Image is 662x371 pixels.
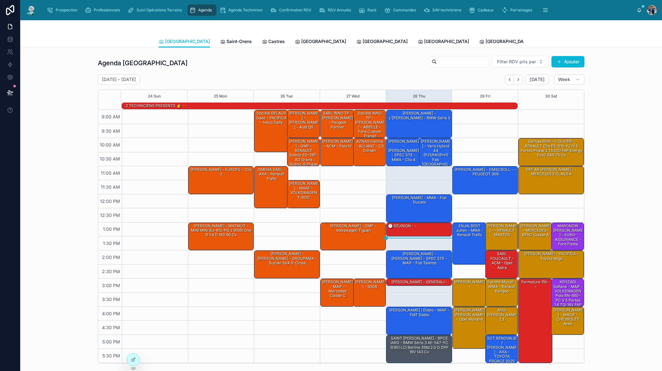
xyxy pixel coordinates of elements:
span: 3:30 PM [100,297,122,302]
a: Agenda Technicien [218,4,267,16]
span: 5:30 PM [101,353,122,358]
div: [PERSON_NAME] [PERSON_NAME] - Opel movano [454,307,486,322]
div: [PERSON_NAME] - 3008 [353,279,386,306]
span: Castres [268,38,285,45]
div: 24 Sun [148,90,161,103]
span: 2:30 PM [100,269,122,274]
div: [PERSON_NAME] - EUROFIL - clio 2 [188,167,254,194]
div: Société INNO TP - [PERSON_NAME] - ABEILLE - Ford custom transit [353,110,386,138]
div: Société INNO TP - [PERSON_NAME] - ABEILLE - Ford custom transit [354,110,385,139]
a: SAV techniciens [422,4,466,16]
div: [PERSON_NAME] / Doblo - MAIF - FIAT Doblo [386,307,452,335]
div: [PERSON_NAME] - GMF - Volkswagen Tiguan [321,223,386,250]
div: OMENA SARL - AXA - Renault trafic [255,167,288,182]
button: 25 Mon [214,90,227,103]
span: 4:00 PM [100,311,122,316]
span: Commandes [393,8,416,13]
button: 26 Tue [280,90,293,103]
a: Confirmation RDV [268,4,316,16]
div: [PERSON_NAME] - DMSCROLL - - PEUGEOT 308 [453,167,518,194]
div: Antic [PERSON_NAME] 3 [486,307,518,335]
div: [PERSON_NAME] - [PERSON_NAME] - GROUPAMA - Suzuki SX4 S-cross [254,251,320,278]
div: SARL FOUCAULT - ACM - Opel Astra [486,251,518,278]
div: DEF AR [PERSON_NAME] - - MERCESDES CLASS A [519,167,583,177]
span: 4:30 PM [100,325,122,330]
div: [PERSON_NAME] - L'[PERSON_NAME] - BMW Série 3 [387,110,451,121]
span: 3:00 PM [100,283,122,288]
a: [GEOGRAPHIC_DATA] [356,36,408,48]
div: [PERSON_NAME] - [PERSON_NAME] - SPEC STE - MMA - clio 4 [387,139,420,163]
div: OMENA SARL - AXA - Renault trafic [254,167,288,208]
div: [PERSON_NAME] - ACM - polo IV [321,138,354,166]
span: 9:30 AM [100,128,122,134]
a: Commandes [382,4,420,16]
div: [PERSON_NAME] - [453,279,486,306]
span: Prospection [56,8,77,13]
a: [GEOGRAPHIC_DATA] [479,36,531,48]
div: Société DELAUX Gaec - PACIFICA - iveco daily [254,110,288,152]
div: [PERSON_NAME] - MATMUT - MINI MINI BJ-612-PG 2 (R56) One D 1.6 D 16V 90 cv [189,223,253,238]
div: [PERSON_NAME] - MAIF - Mercedes classe C [321,279,354,299]
div: [PERSON_NAME] - PACIFICA - Toyota aygo [519,251,584,278]
span: 11:00 AM [99,170,122,176]
span: Parrainages [510,8,532,13]
a: [GEOGRAPHIC_DATA] [418,36,469,48]
span: Agenda Technicien [228,8,263,13]
div: [PERSON_NAME] - L'[PERSON_NAME] - BMW Série 3 [386,110,452,138]
div: ENJALBERT Julien - MMA - renault trafic [454,223,486,238]
div: SARL INNO TP - [PERSON_NAME] - Peugeot partner [321,110,354,130]
div: Société DELAUX Gaec - PACIFICA - iveco daily [255,110,288,125]
div: [PERSON_NAME] - MAIF - Mercedes classe C [321,279,354,306]
div: 🕒 RÉUNION - - [386,223,452,236]
div: KEHZADI Sofiane - MAIF - VOLKSWAGEN Polo BN-660-PC V 5 portes 1.6 TDI 16V FAP 90 cv [552,279,583,312]
a: RDV Annulés [317,4,355,16]
span: [GEOGRAPHIC_DATA] [165,38,210,45]
div: 30 Sat [545,90,557,103]
div: Fermeture 15h - - [519,279,552,290]
div: [PERSON_NAME] - [PERSON_NAME] - SPEC STE - MAIF - fiat talento [386,251,452,278]
div: 29 Fri [480,90,490,103]
div: scrollable content [42,3,637,17]
a: Suivi Opérations Terrains [126,4,186,16]
a: Ajouter [551,56,584,67]
a: Cadeaux [467,4,498,16]
div: DEF AR [PERSON_NAME] - - MERCESDES CLASS A [519,167,584,194]
div: [PERSON_NAME] - MMA - fiat ducato [387,195,451,205]
a: Rack [357,4,381,16]
div: [PERSON_NAME] - GMF - Volkswagen Tiguan [321,223,385,234]
div: MARONDIN [PERSON_NAME] - EURO-ASSURANCE - Ford fiesta [552,223,583,247]
div: Antic [PERSON_NAME] 3 [487,307,518,322]
span: Agenda [198,8,212,13]
div: [PERSON_NAME] - GENERALI - cupra born [387,279,451,290]
span: Rack [367,8,377,13]
div: AZNAG Halima - ALLIANZ - C3 Citroën [354,139,385,154]
div: [PERSON_NAME] - [PERSON_NAME] - GROUPAMA - Suzuki SX4 S-cross [255,251,319,266]
span: 2:00 PM [100,255,122,260]
a: Agenda [188,4,216,16]
span: [GEOGRAPHIC_DATA] [424,38,469,45]
div: [PERSON_NAME] - EUROFIL - clio 2 [189,167,253,177]
div: [PERSON_NAME] - MERCEDES-BENZ Classe A [519,223,552,238]
div: [PERSON_NAME] - - RENAULT MASTER [487,223,518,238]
span: Week [558,77,570,82]
span: 10:00 AM [98,142,122,148]
div: [PERSON_NAME] - PACIFICA - Toyota aygo [519,251,583,261]
div: [PERSON_NAME] - GMF - RENAULT Scénic ED-287-XD Grand Scénic III Phase 2 1.6 dCi FAP eco2 S&S 131 cv [288,139,319,181]
span: Cadeaux [478,8,494,13]
div: [PERSON_NAME] - 3008 [354,279,385,290]
span: 9:00 AM [100,114,122,119]
div: [PERSON_NAME] / Doblo - MAIF - FIAT Doblo [387,307,451,318]
img: App logo [25,5,37,15]
div: [PERSON_NAME] [PERSON_NAME] - Opel movano [453,307,486,349]
a: [GEOGRAPHIC_DATA] [159,36,210,48]
div: 2 TECHNICIENS PRESENTS ✌️ - - [125,103,188,109]
h2: [DATE] – [DATE] [102,76,136,83]
button: 28 Thu [413,90,425,103]
div: [PERSON_NAME] - MERCEDES-BENZ Classe A [519,223,552,250]
button: 27 Wed [346,90,360,103]
span: 10:30 AM [98,156,122,161]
